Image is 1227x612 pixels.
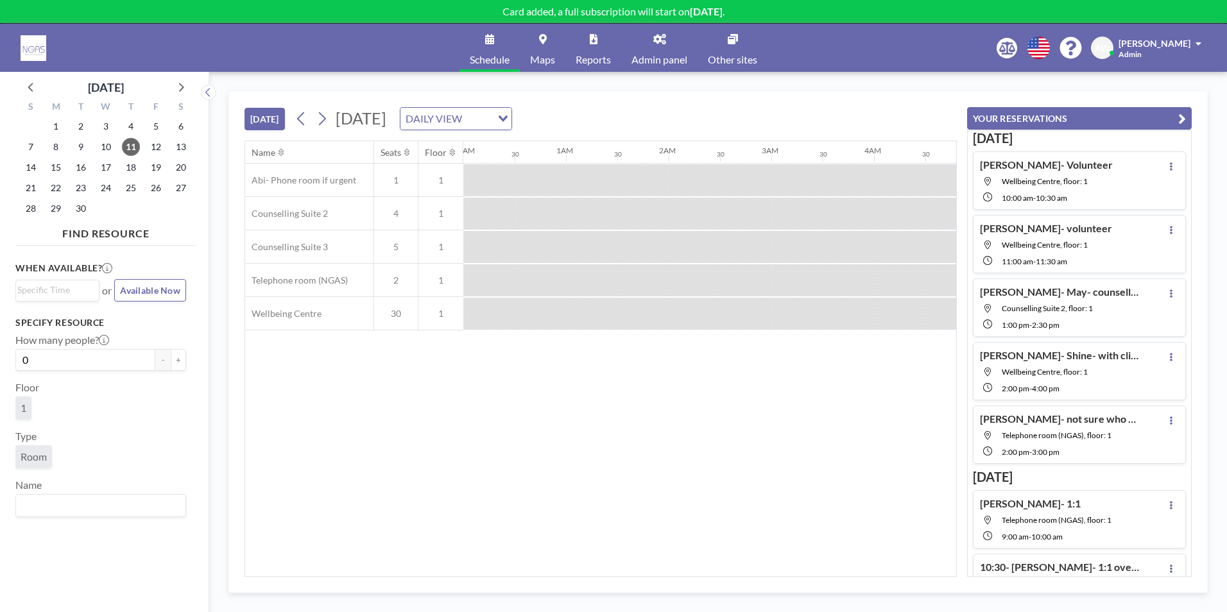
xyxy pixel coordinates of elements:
[122,179,140,197] span: Thursday, September 25, 2025
[374,241,418,253] span: 5
[72,200,90,217] span: Tuesday, September 30, 2025
[122,138,140,156] span: Thursday, September 11, 2025
[336,108,386,128] span: [DATE]
[1002,384,1029,393] span: 2:00 PM
[576,55,611,65] span: Reports
[22,138,40,156] span: Sunday, September 7, 2025
[72,158,90,176] span: Tuesday, September 16, 2025
[374,308,418,319] span: 30
[171,349,186,371] button: +
[381,147,401,158] div: Seats
[922,150,930,158] div: 30
[1029,447,1032,457] span: -
[1002,430,1111,440] span: Telephone room (NGAS), floor: 1
[15,334,109,346] label: How many people?
[97,138,115,156] span: Wednesday, September 10, 2025
[15,317,186,328] h3: Specify resource
[418,174,463,186] span: 1
[245,275,348,286] span: Telephone room (NGAS)
[15,381,39,394] label: Floor
[17,283,92,297] input: Search for option
[245,241,328,253] span: Counselling Suite 3
[1119,38,1190,49] span: [PERSON_NAME]
[980,158,1113,171] h4: [PERSON_NAME]- Volunteer
[97,158,115,176] span: Wednesday, September 17, 2025
[1002,240,1088,250] span: Wellbeing Centre, floor: 1
[114,279,186,302] button: Available Now
[47,158,65,176] span: Monday, September 15, 2025
[97,179,115,197] span: Wednesday, September 24, 2025
[245,208,328,219] span: Counselling Suite 2
[466,110,490,127] input: Search for option
[118,99,143,116] div: T
[72,117,90,135] span: Tuesday, September 2, 2025
[21,35,46,61] img: organization-logo
[1119,49,1142,59] span: Admin
[147,158,165,176] span: Friday, September 19, 2025
[245,108,285,130] button: [DATE]
[980,222,1112,235] h4: [PERSON_NAME]- volunteer
[69,99,94,116] div: T
[631,55,687,65] span: Admin panel
[1002,367,1088,377] span: Wellbeing Centre, floor: 1
[565,24,621,72] a: Reports
[418,275,463,286] span: 1
[374,275,418,286] span: 2
[1002,320,1029,330] span: 1:00 PM
[403,110,465,127] span: DAILY VIEW
[17,497,178,514] input: Search for option
[980,412,1140,425] h4: [PERSON_NAME]- not sure who with as no name?
[22,158,40,176] span: Sunday, September 14, 2025
[97,117,115,135] span: Wednesday, September 3, 2025
[973,469,1186,485] h3: [DATE]
[147,117,165,135] span: Friday, September 5, 2025
[88,78,124,96] div: [DATE]
[147,138,165,156] span: Friday, September 12, 2025
[21,402,26,414] span: 1
[155,349,171,371] button: -
[520,24,565,72] a: Maps
[143,99,168,116] div: F
[762,146,778,155] div: 3AM
[864,146,881,155] div: 4AM
[621,24,698,72] a: Admin panel
[44,99,69,116] div: M
[425,147,447,158] div: Floor
[400,108,511,130] div: Search for option
[980,349,1140,362] h4: [PERSON_NAME]- Shine- with client
[252,147,275,158] div: Name
[511,150,519,158] div: 30
[1002,257,1033,266] span: 11:00 AM
[15,430,37,443] label: Type
[980,561,1140,574] h4: 10:30- [PERSON_NAME]- 1:1 over the phone
[1032,384,1060,393] span: 4:00 PM
[94,99,119,116] div: W
[614,150,622,158] div: 30
[1029,384,1032,393] span: -
[1033,193,1036,203] span: -
[1033,257,1036,266] span: -
[16,280,99,300] div: Search for option
[556,146,573,155] div: 1AM
[973,130,1186,146] h3: [DATE]
[1029,320,1032,330] span: -
[1029,532,1031,541] span: -
[15,222,196,240] h4: FIND RESOURCE
[102,284,112,297] span: or
[1002,303,1093,313] span: Counselling Suite 2, floor: 1
[168,99,193,116] div: S
[454,146,475,155] div: 12AM
[1095,42,1110,54] span: AW
[47,200,65,217] span: Monday, September 29, 2025
[1036,193,1067,203] span: 10:30 AM
[1036,257,1067,266] span: 11:30 AM
[470,55,510,65] span: Schedule
[172,179,190,197] span: Saturday, September 27, 2025
[708,55,757,65] span: Other sites
[819,150,827,158] div: 30
[47,138,65,156] span: Monday, September 8, 2025
[172,138,190,156] span: Saturday, September 13, 2025
[72,179,90,197] span: Tuesday, September 23, 2025
[1032,447,1060,457] span: 3:00 PM
[16,495,185,516] div: Search for option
